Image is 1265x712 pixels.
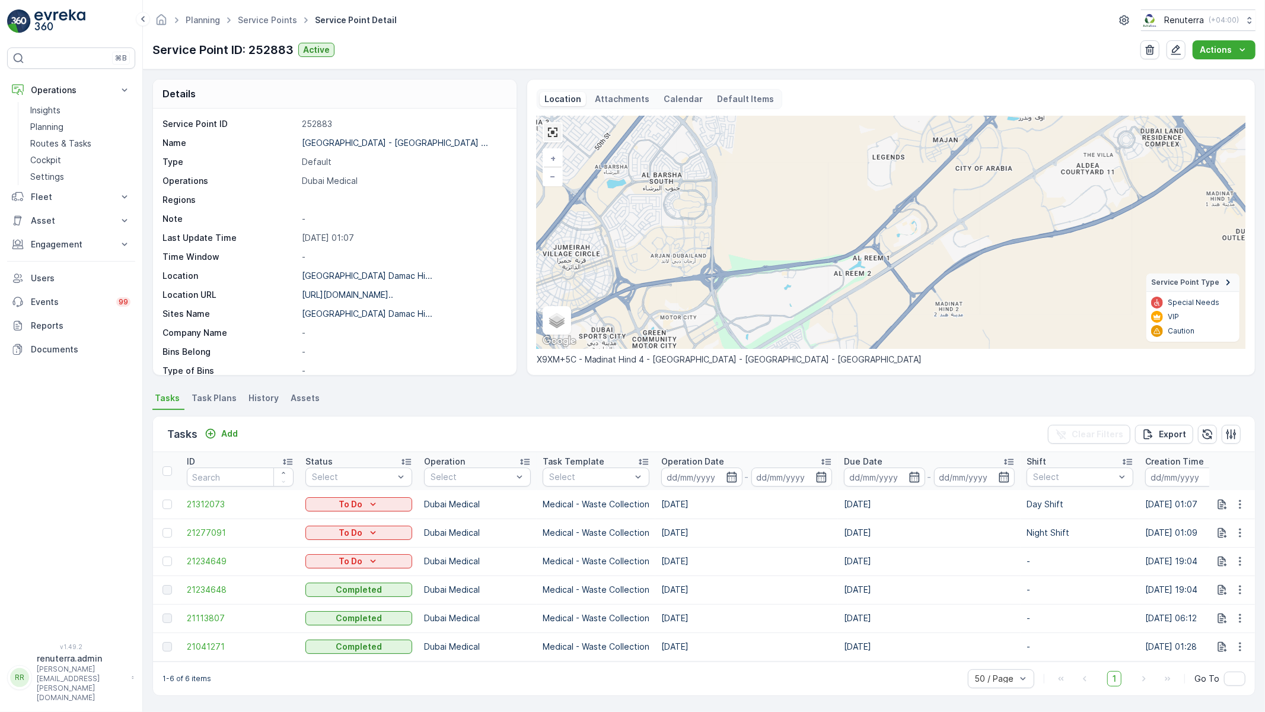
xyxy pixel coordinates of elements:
td: Day Shift [1021,490,1139,519]
p: Events [31,296,109,308]
p: Select [1033,471,1115,483]
a: Insights [26,102,135,119]
p: Name [162,137,297,149]
p: renuterra.admin [37,653,126,665]
input: Search [187,468,294,487]
span: 21113807 [187,612,294,624]
td: [DATE] [655,604,838,632]
button: Asset [7,209,135,233]
div: Toggle Row Selected [162,614,172,623]
a: Documents [7,338,135,361]
a: 21277091 [187,527,294,539]
input: dd/mm/yyyy [751,468,833,487]
a: Reports [7,314,135,338]
p: Company Name [162,327,297,339]
p: Regions [162,194,297,206]
p: 99 [119,297,128,307]
p: Location [544,93,581,105]
td: Dubai Medical [418,547,537,576]
td: [DATE] [655,576,838,604]
p: - [745,470,749,484]
img: logo [7,9,31,33]
td: [DATE] [655,632,838,661]
span: v 1.49.2 [7,643,135,650]
p: Operation Date [661,456,724,468]
p: Reports [31,320,130,332]
img: Google [540,333,579,349]
input: dd/mm/yyyy [934,468,1015,487]
p: Operations [31,84,111,96]
p: [GEOGRAPHIC_DATA] Damac Hi... [302,309,432,319]
p: Dubai Medical [302,175,504,187]
td: - [1021,576,1139,604]
button: RRrenuterra.admin[PERSON_NAME][EMAIL_ADDRESS][PERSON_NAME][DOMAIN_NAME] [7,653,135,703]
p: - [302,365,504,377]
input: dd/mm/yyyy [661,468,743,487]
button: Active [298,43,334,57]
span: 21312073 [187,498,294,510]
div: Toggle Row Selected [162,642,172,651]
p: 252883 [302,118,504,130]
p: Completed [336,584,382,596]
p: Note [162,213,297,225]
p: Special Needs [1168,298,1219,307]
button: Add [200,427,243,441]
p: To Do [339,555,362,567]
p: Details [162,87,196,101]
p: Location [162,270,297,282]
summary: Service Point Type [1146,274,1239,292]
td: Dubai Medical [418,604,537,632]
td: [DATE] [838,632,1021,661]
a: 21041271 [187,641,294,653]
td: Medical - Waste Collection [537,632,655,661]
p: - [302,327,504,339]
p: Insights [30,104,60,116]
td: [DATE] [655,519,838,547]
button: To Do [305,554,412,568]
p: [PERSON_NAME][EMAIL_ADDRESS][PERSON_NAME][DOMAIN_NAME] [37,665,126,703]
div: Toggle Row Selected [162,585,172,595]
button: To Do [305,497,412,511]
button: Actions [1193,40,1256,59]
a: Zoom Out [544,167,562,185]
p: Last Update Time [162,232,297,244]
p: Caution [1168,326,1194,336]
a: 21234648 [187,584,294,596]
td: Night Shift [1021,519,1139,547]
p: Time Window [162,251,297,263]
p: Attachments [595,93,650,105]
p: To Do [339,527,362,539]
p: To Do [339,498,362,510]
td: [DATE] [838,604,1021,632]
p: Task Template [543,456,604,468]
td: Dubai Medical [418,576,537,604]
p: Export [1159,428,1186,440]
td: Dubai Medical [418,519,537,547]
p: Select [431,471,512,483]
p: ⌘B [115,53,127,63]
p: [GEOGRAPHIC_DATA] - [GEOGRAPHIC_DATA] ... [302,138,488,148]
p: Service Point ID [162,118,297,130]
td: [DATE] [838,490,1021,519]
button: Completed [305,611,412,625]
a: Planning [26,119,135,135]
p: Engagement [31,239,111,250]
button: Engagement [7,233,135,256]
input: dd/mm/yyyy [844,468,925,487]
img: logo_light-DOdMpM7g.png [34,9,85,33]
p: Type of Bins [162,365,297,377]
p: Due Date [844,456,882,468]
p: Operation [424,456,465,468]
span: Tasks [155,392,180,404]
img: Screenshot_2024-07-26_at_13.33.01.png [1141,14,1159,27]
p: Actions [1200,44,1232,56]
td: Medical - Waste Collection [537,547,655,576]
a: Routes & Tasks [26,135,135,152]
p: X9XM+5C - Madinat Hind 4 - [GEOGRAPHIC_DATA] - [GEOGRAPHIC_DATA] - [GEOGRAPHIC_DATA] [537,354,1245,365]
button: Renuterra(+04:00) [1141,9,1256,31]
td: [DATE] [655,490,838,519]
p: Select [549,471,631,483]
span: + [550,153,556,163]
button: Fleet [7,185,135,209]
